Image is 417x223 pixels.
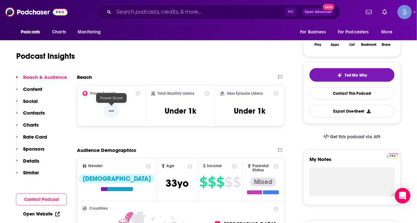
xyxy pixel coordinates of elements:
[345,73,367,78] span: Tell Me Why
[310,105,395,118] button: Export One-Sheet
[16,74,67,86] button: Reach & Audience
[398,5,412,19] img: User Profile
[158,91,195,96] h2: Total Monthly Listens
[398,5,412,19] span: Logged in as Spiral5-G1
[23,169,39,176] p: Similar
[23,98,38,104] p: Social
[300,28,326,37] span: For Business
[349,43,355,47] div: List
[165,106,196,116] h3: Under 1k
[73,26,109,38] button: open menu
[296,26,334,38] button: open menu
[104,105,119,118] p: --
[16,158,39,170] button: Details
[16,122,39,134] button: Charts
[23,211,60,217] a: Open Website
[79,174,155,183] div: [DEMOGRAPHIC_DATA]
[398,5,412,19] button: Show profile menu
[217,177,224,187] span: $
[23,146,44,152] p: Sponsors
[77,147,136,153] h2: Audience Demographics
[23,134,47,140] p: Rate Card
[16,134,47,146] button: Rate Card
[310,87,395,100] a: Contact This Podcast
[114,7,285,17] input: Search podcasts, credits, & more...
[233,177,241,187] span: $
[382,43,390,47] div: Share
[363,6,374,18] a: Show notifications dropdown
[5,6,68,18] img: Podchaser - Follow, Share and Rate Podcasts
[361,43,377,47] div: Bookmark
[310,68,395,82] button: tell me why sparkleTell Me Why
[16,26,48,38] button: open menu
[16,98,38,110] button: Social
[200,177,208,187] span: $
[380,6,390,18] a: Show notifications dropdown
[52,28,66,37] span: Charts
[23,158,39,164] p: Details
[166,177,189,190] span: 33 yo
[16,51,75,61] h1: Podcast Insights
[395,188,411,204] div: Open Intercom Messenger
[252,164,272,172] span: Parental Status
[305,10,332,14] span: Open Advanced
[96,93,127,103] div: Power Score
[387,152,398,158] a: Pro website
[285,8,297,16] span: ⌘ K
[331,43,339,47] div: Apps
[323,4,335,10] span: New
[207,164,222,168] span: Income
[16,110,45,122] button: Contacts
[387,153,398,158] img: Podchaser Pro
[227,91,263,96] h2: New Episode Listens
[382,28,393,37] span: More
[23,110,45,116] p: Contacts
[338,28,369,37] span: For Podcasters
[334,26,378,38] button: open menu
[16,146,44,158] button: Sponsors
[377,26,401,38] button: open menu
[16,86,42,98] button: Content
[89,206,108,211] span: Countries
[208,177,216,187] span: $
[16,169,39,181] button: Similar
[310,156,395,167] label: My Notes
[302,8,335,16] button: Open AdvancedNew
[23,122,39,128] p: Charts
[96,5,340,19] div: Search podcasts, credits, & more...
[234,106,265,116] h3: Under 1k
[78,28,101,37] span: Monitoring
[16,193,67,205] button: Contact Podcast
[337,73,342,78] img: tell me why sparkle
[330,134,381,140] span: Get this podcast via API
[23,74,67,80] p: Reach & Audience
[90,91,116,96] h2: Power Score™
[318,129,386,145] a: Get this podcast via API
[250,178,276,187] div: Mixed
[77,74,92,80] h2: Reach
[21,28,40,37] span: Podcasts
[166,164,174,168] span: Age
[315,43,322,47] div: Play
[225,177,233,187] span: $
[88,164,103,168] span: Gender
[23,86,42,92] p: Content
[48,26,70,38] a: Charts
